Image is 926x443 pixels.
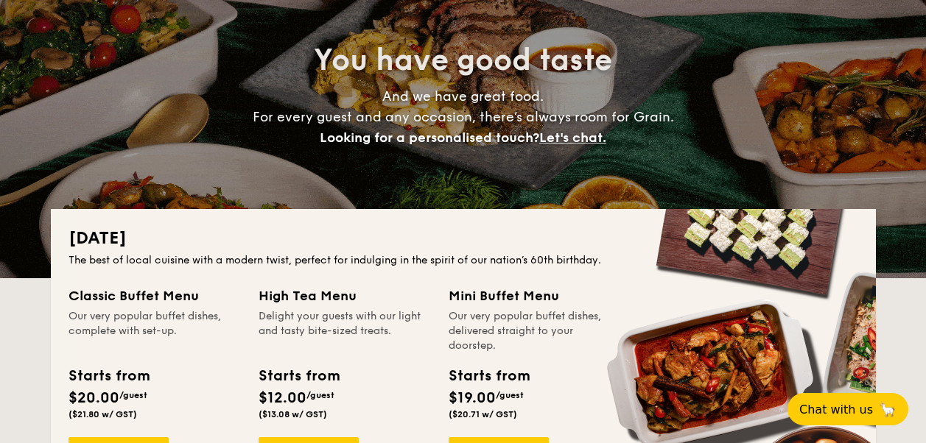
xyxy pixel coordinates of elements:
div: Starts from [69,365,149,387]
div: Delight your guests with our light and tasty bite-sized treats. [259,309,431,353]
span: And we have great food. For every guest and any occasion, there’s always room for Grain. [253,88,674,146]
div: Starts from [259,365,339,387]
span: 🦙 [879,401,897,418]
span: Chat with us [799,403,873,417]
span: $20.00 [69,389,119,407]
div: Our very popular buffet dishes, complete with set-up. [69,309,241,353]
h2: [DATE] [69,227,858,250]
div: The best of local cuisine with a modern twist, perfect for indulging in the spirit of our nation’... [69,253,858,268]
span: $19.00 [449,389,496,407]
div: Starts from [449,365,529,387]
div: High Tea Menu [259,286,431,306]
div: Our very popular buffet dishes, delivered straight to your doorstep. [449,309,621,353]
span: /guest [306,390,334,400]
div: Classic Buffet Menu [69,286,241,306]
span: ($13.08 w/ GST) [259,409,327,419]
span: Let's chat. [539,130,606,146]
span: ($20.71 w/ GST) [449,409,517,419]
span: /guest [119,390,147,400]
span: $12.00 [259,389,306,407]
button: Chat with us🦙 [788,393,908,425]
span: ($21.80 w/ GST) [69,409,137,419]
div: Mini Buffet Menu [449,286,621,306]
span: Looking for a personalised touch? [320,130,539,146]
span: /guest [496,390,524,400]
span: You have good taste [314,43,612,78]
